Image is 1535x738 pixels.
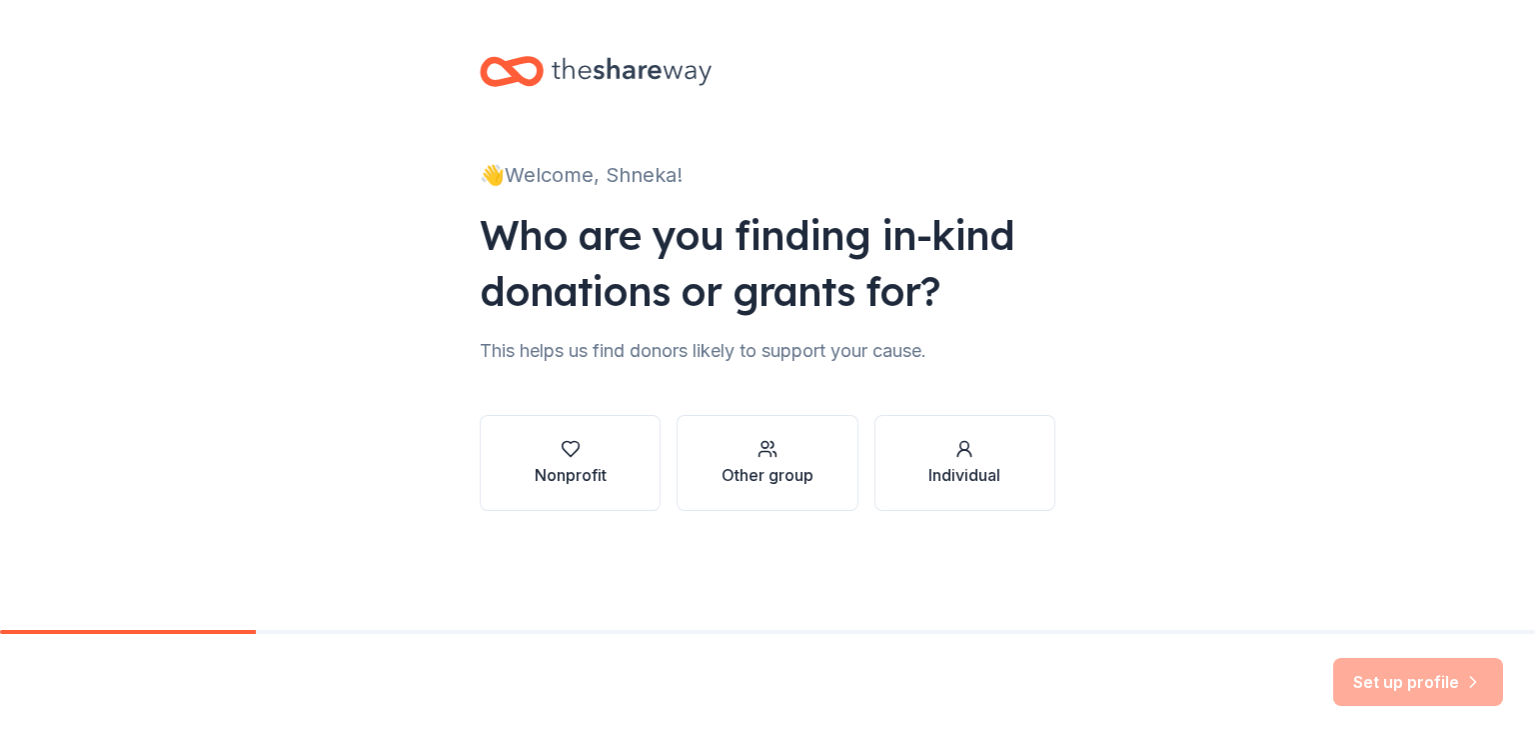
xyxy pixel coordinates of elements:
[480,159,1055,191] div: 👋 Welcome, Shneka!
[677,415,857,511] button: Other group
[480,415,661,511] button: Nonprofit
[480,335,1055,367] div: This helps us find donors likely to support your cause.
[535,463,607,487] div: Nonprofit
[480,207,1055,319] div: Who are you finding in-kind donations or grants for?
[928,463,1000,487] div: Individual
[722,463,813,487] div: Other group
[874,415,1055,511] button: Individual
